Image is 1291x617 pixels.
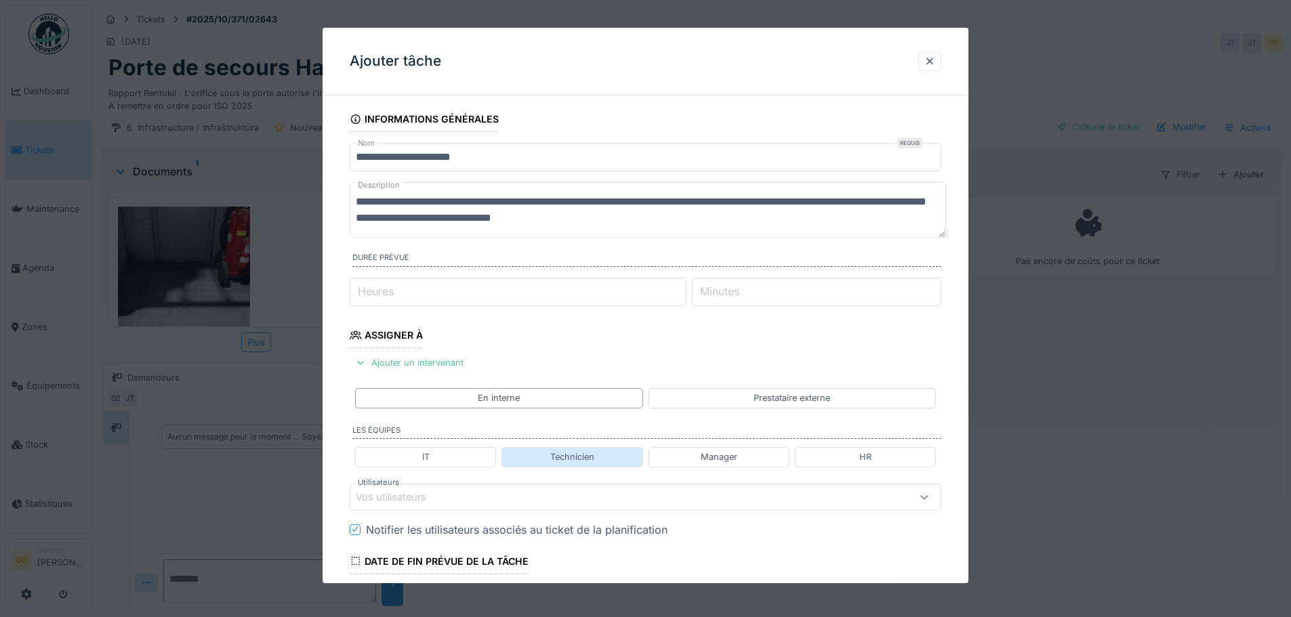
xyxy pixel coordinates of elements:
div: HR [859,450,872,463]
div: Assigner à [350,325,423,348]
div: Informations générales [350,109,499,132]
label: Heures [355,283,396,299]
label: Durée prévue [352,252,941,267]
label: Les équipes [352,425,941,440]
div: Technicien [550,450,594,463]
div: En interne [478,391,520,404]
label: Nom [355,137,377,149]
h3: Ajouter tâche [350,53,441,70]
label: Utilisateurs [355,477,402,488]
div: Requis [897,137,922,148]
label: Minutes [697,283,742,299]
div: IT [422,450,430,463]
div: Ajouter un intervenant [350,354,469,372]
div: Manager [701,450,737,463]
div: Vos utilisateurs [356,490,445,505]
label: Description [355,177,403,194]
div: Date de fin prévue de la tâche [350,551,529,574]
div: Prestataire externe [754,391,830,404]
div: Notifier les utilisateurs associés au ticket de la planification [366,522,668,538]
